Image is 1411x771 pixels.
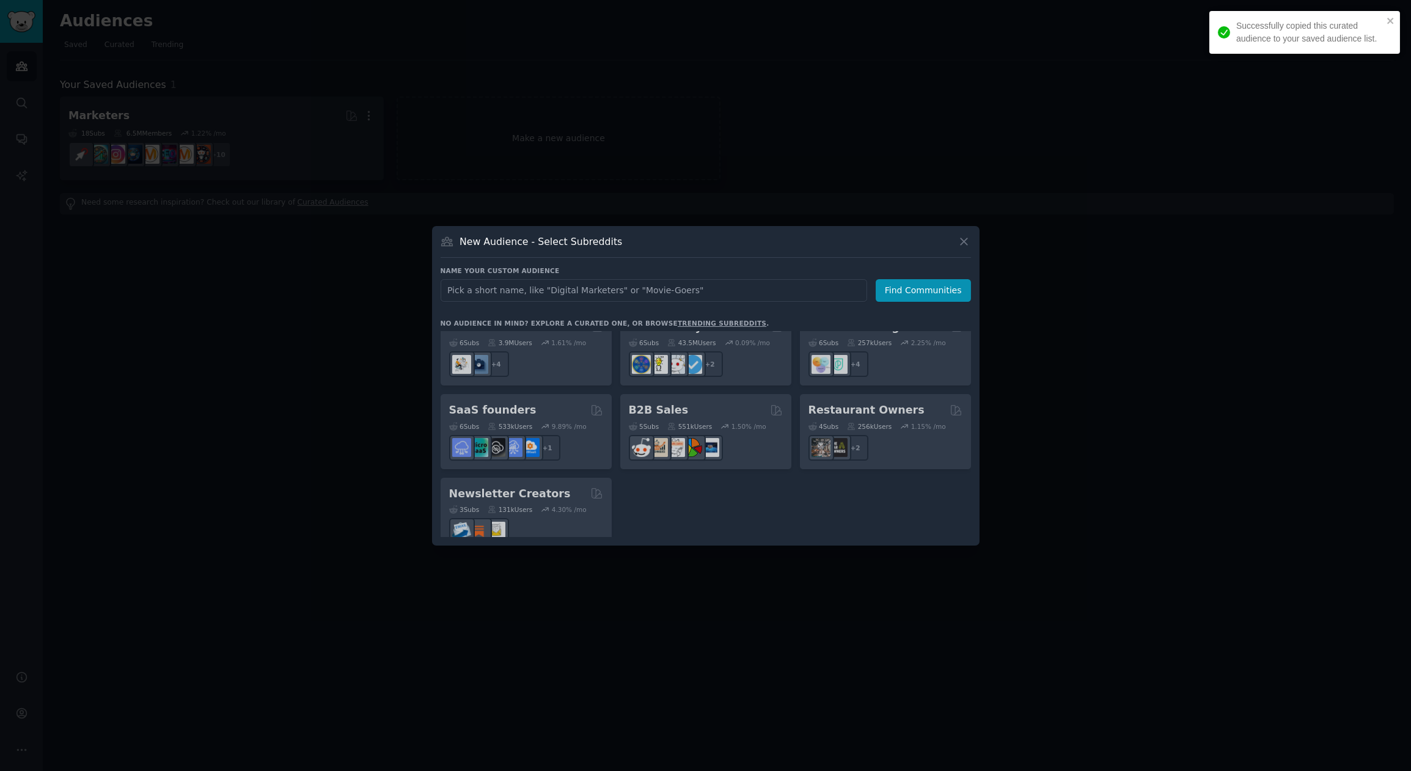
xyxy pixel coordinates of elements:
[441,319,769,327] div: No audience in mind? Explore a curated one, or browse .
[441,279,867,302] input: Pick a short name, like "Digital Marketers" or "Movie-Goers"
[876,279,971,302] button: Find Communities
[1387,16,1395,26] button: close
[1236,20,1383,45] div: Successfully copied this curated audience to your saved audience list.
[460,235,622,248] h3: New Audience - Select Subreddits
[441,266,971,275] h3: Name your custom audience
[678,320,766,327] a: trending subreddits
